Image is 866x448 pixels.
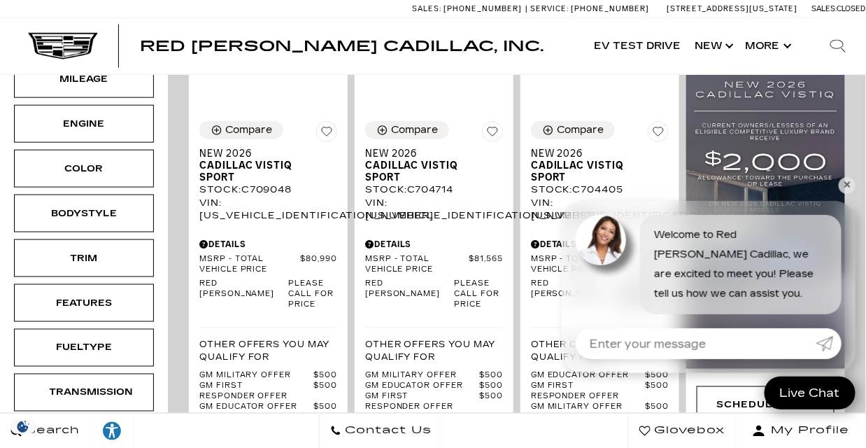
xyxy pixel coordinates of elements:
div: Stock : C704405 [531,183,669,196]
div: Welcome to Red [PERSON_NAME] Cadillac, we are excited to meet you! Please tell us how we can assi... [640,215,842,314]
input: Enter your message [576,328,816,359]
div: Transmission [49,385,119,400]
span: [PHONE_NUMBER] [443,4,522,13]
div: VIN: [US_VEHICLE_IDENTIFICATION_NUMBER] [365,197,503,222]
span: GM Educator Offer [199,402,313,413]
div: TrimTrim [14,239,154,277]
div: Trim [49,251,119,266]
a: MSRP - Total Vehicle Price $81,565 [531,254,669,275]
span: GM First Responder Offer [365,392,479,413]
div: Mileage [49,71,119,87]
a: Contact Us [319,413,443,448]
a: MSRP - Total Vehicle Price $81,565 [365,254,503,275]
div: EngineEngine [14,105,154,143]
span: New 2026 [199,148,327,160]
a: Red [PERSON_NAME] Please call for price [531,279,669,310]
a: Service: [PHONE_NUMBER] [525,5,653,13]
div: Engine [49,116,119,132]
img: Cadillac Dark Logo with Cadillac White Text [28,33,98,59]
span: GM Military Offer [365,371,479,381]
a: GM Educator Offer $500 [199,402,337,413]
div: Color [49,161,119,176]
span: My Profile [766,421,850,440]
span: GM Educator Offer [531,371,645,381]
div: Compare [557,124,604,136]
a: GM First Responder Offer $500 [199,381,337,402]
div: MileageMileage [14,60,154,98]
span: $500 [645,381,669,402]
a: [STREET_ADDRESS][US_STATE] [667,4,798,13]
span: Red [PERSON_NAME] [531,279,620,310]
span: MSRP - Total Vehicle Price [365,254,469,275]
a: GM First Responder Offer $500 [531,381,669,402]
a: Red [PERSON_NAME] Please call for price [199,279,337,310]
a: EV Test Drive [587,18,688,74]
span: Contact Us [341,421,432,440]
button: Save Vehicle [648,121,669,148]
img: Agent profile photo [576,215,626,265]
span: Glovebox [651,421,725,440]
button: Compare Vehicle [531,121,615,139]
div: VIN: [US_VEHICLE_IDENTIFICATION_NUMBER] [199,197,337,222]
span: MSRP - Total Vehicle Price [531,254,634,275]
span: Search [22,421,80,440]
span: Service: [530,4,569,13]
div: BodystyleBodystyle [14,195,154,232]
a: New [688,18,738,74]
a: New 2026Cadillac VISTIQ Sport [531,148,669,183]
div: ColorColor [14,150,154,188]
span: Sales: [812,4,837,13]
span: New 2026 [365,148,492,160]
p: Other Offers You May Qualify For [365,339,503,364]
div: Schedule Test Drive [697,386,835,440]
span: Red [PERSON_NAME] [199,279,288,310]
div: Pricing Details - New 2026 Cadillac VISTIQ Sport [365,238,503,251]
a: GM First Responder Offer $500 [365,392,503,413]
span: $500 [479,371,503,381]
span: Please call for price [454,279,503,310]
div: Fueltype [49,340,119,356]
span: Live Chat [773,385,847,401]
div: Compare [391,124,438,136]
span: GM First Responder Offer [199,381,313,402]
a: GM Military Offer $500 [199,371,337,381]
div: Pricing Details - New 2026 Cadillac VISTIQ Sport [199,238,337,251]
button: Compare Vehicle [365,121,449,139]
span: $500 [479,392,503,413]
div: Bodystyle [49,206,119,221]
span: Sales: [412,4,441,13]
div: Compare [225,124,272,136]
a: Glovebox [628,413,736,448]
span: $500 [313,402,337,413]
span: New 2026 [531,148,658,160]
span: Red [PERSON_NAME] Cadillac, Inc. [140,38,544,55]
a: Explore your accessibility options [91,413,134,448]
div: Explore your accessibility options [91,420,133,441]
div: FeaturesFeatures [14,284,154,322]
a: GM Educator Offer $500 [365,381,503,392]
div: Pricing Details - New 2026 Cadillac VISTIQ Sport [531,238,669,251]
div: Stock : C709048 [199,183,337,196]
button: More [738,18,796,74]
a: New 2026Cadillac VISTIQ Sport [199,148,337,183]
a: GM Military Offer $500 [531,402,669,413]
a: GM Educator Offer $500 [531,371,669,381]
span: $500 [645,371,669,381]
span: $500 [313,381,337,402]
a: Live Chat [765,377,856,409]
span: $81,565 [469,254,503,275]
button: Open user profile menu [736,413,866,448]
a: Sales: [PHONE_NUMBER] [412,5,525,13]
span: Cadillac VISTIQ Sport [199,160,327,183]
a: Red [PERSON_NAME] Please call for price [365,279,503,310]
a: New 2026Cadillac VISTIQ Sport [365,148,503,183]
span: Cadillac VISTIQ Sport [531,160,658,183]
button: Compare Vehicle [199,121,283,139]
div: TransmissionTransmission [14,374,154,412]
div: FueltypeFueltype [14,329,154,367]
span: MSRP - Total Vehicle Price [199,254,300,275]
span: Red [PERSON_NAME] [365,279,454,310]
div: Features [49,295,119,311]
section: Click to Open Cookie Consent Modal [7,419,39,434]
span: [PHONE_NUMBER] [571,4,649,13]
